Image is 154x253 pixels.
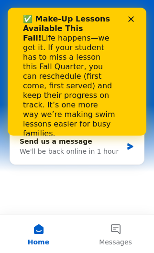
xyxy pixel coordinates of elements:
[10,128,144,165] div: Send us a messageWe'll be back online in 1 hour
[55,15,75,34] img: Profile image for Plymouth
[20,147,122,157] div: We'll be back online in 1 hour
[99,239,132,245] span: Messages
[77,215,154,253] button: Messages
[8,8,146,136] iframe: Intercom live chat banner
[19,15,38,34] img: Profile image for Lakeview
[15,7,108,131] div: Life happens—we get it. If your student has to miss a lesson this Fall Quarter, you can reschedul...
[28,239,49,245] span: Home
[121,9,130,14] div: Close
[37,15,56,34] img: Profile image for WesternSprings
[127,15,144,32] div: Close
[20,137,122,147] div: Send us a message
[19,68,135,84] p: Hi there 👋
[19,84,135,116] p: How can we help?
[15,7,102,35] b: ✅ Make-Up Lessons Available This Fall!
